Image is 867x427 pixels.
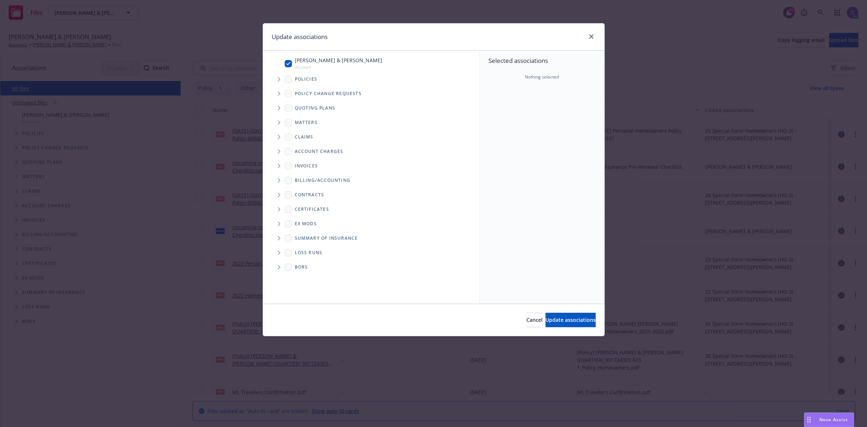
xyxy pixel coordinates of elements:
span: Policies [295,77,318,81]
span: Policy change requests [295,91,362,96]
span: Cancel [526,316,543,323]
span: Account charges [295,149,344,154]
span: BORs [295,265,308,269]
span: Nova Assist [819,417,848,423]
button: Nova Assist [804,413,854,427]
span: Selected associations [488,56,596,65]
span: Billing/Accounting [295,178,351,183]
span: Matters [295,120,318,125]
span: Invoices [295,164,318,168]
button: Update associations [545,313,596,327]
span: Update associations [545,316,596,323]
span: Loss Runs [295,251,323,255]
span: Certificates [295,207,329,212]
span: Quoting plans [295,106,336,110]
span: Summary of insurance [295,236,358,240]
div: Folder Tree Example [263,173,479,274]
span: Account [295,64,382,70]
span: Ex Mods [295,222,317,226]
button: Cancel [526,313,543,327]
div: Drag to move [805,413,814,427]
div: Tree Example [263,55,479,173]
h1: Update associations [272,32,328,42]
a: close [587,32,596,41]
span: [PERSON_NAME] & [PERSON_NAME] [295,56,382,64]
span: Claims [295,135,314,139]
span: Contracts [295,193,324,197]
span: Nothing selected [525,74,559,80]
